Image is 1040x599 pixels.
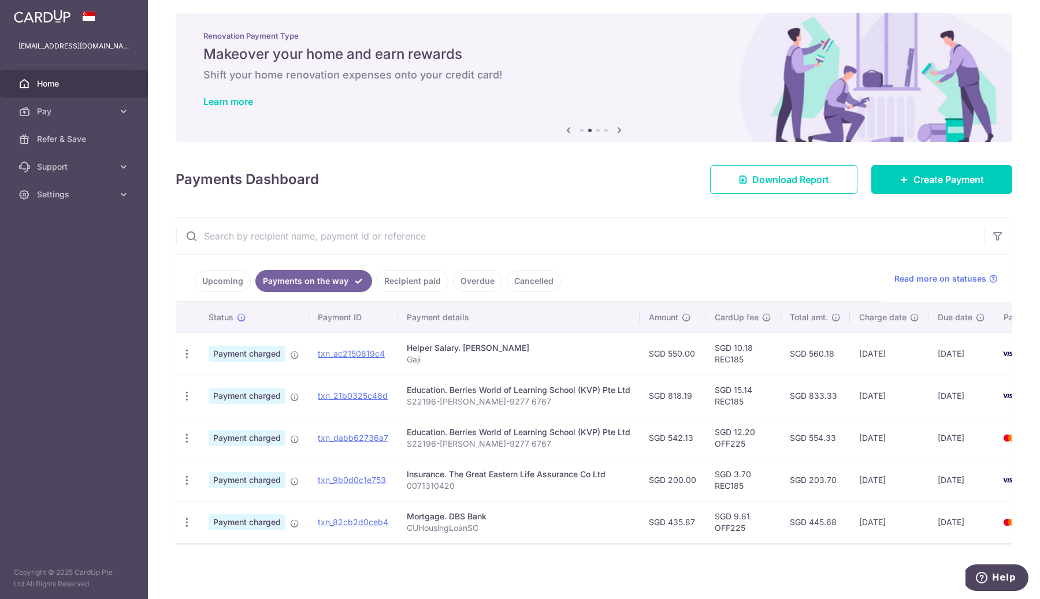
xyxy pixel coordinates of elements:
span: Payment charged [209,346,285,362]
td: [DATE] [928,459,994,501]
td: [DATE] [928,501,994,543]
a: txn_82cb2d0ceb4 [318,517,388,527]
span: Amount [649,312,678,323]
td: SGD 12.20 OFF225 [705,417,781,459]
td: [DATE] [850,459,928,501]
td: SGD 10.18 REC185 [705,332,781,375]
img: Bank Card [998,473,1021,487]
span: Payment charged [209,430,285,446]
td: SGD 542.13 [640,417,705,459]
th: Payment ID [309,302,398,332]
a: Learn more [203,96,253,107]
span: Payment charged [209,514,285,530]
td: SGD 15.14 REC185 [705,375,781,417]
input: Search by recipient name, payment id or reference [176,218,984,254]
td: SGD 3.70 REC185 [705,459,781,501]
div: Mortgage. DBS Bank [407,511,630,522]
td: [DATE] [928,417,994,459]
span: Status [209,312,233,323]
div: Education. Berries World of Learning School (KVP) Pte Ltd [407,426,630,438]
span: Settings [37,189,113,200]
a: Recipient paid [377,270,448,292]
td: SGD 550.00 [640,332,705,375]
a: Create Payment [871,165,1012,194]
div: Helper Salary. [PERSON_NAME] [407,342,630,354]
td: SGD 554.33 [781,417,850,459]
p: [EMAIL_ADDRESS][DOMAIN_NAME] [18,40,129,52]
td: SGD 833.33 [781,375,850,417]
h6: Shift your home renovation expenses onto your credit card! [203,68,985,82]
span: CardUp fee [715,312,759,323]
a: txn_ac2150819c4 [318,349,385,358]
p: Gaji [407,354,630,365]
td: SGD 560.18 [781,332,850,375]
img: Bank Card [998,515,1021,529]
span: Due date [938,312,972,323]
a: txn_dabb62736a7 [318,433,388,443]
td: [DATE] [850,501,928,543]
td: SGD 445.68 [781,501,850,543]
span: Charge date [859,312,907,323]
a: Overdue [453,270,502,292]
td: SGD 203.70 [781,459,850,501]
p: Renovation Payment Type [203,31,985,40]
a: Upcoming [195,270,251,292]
a: txn_9b0d0c1e753 [318,475,386,485]
td: [DATE] [928,332,994,375]
td: SGD 818.19 [640,375,705,417]
td: [DATE] [850,332,928,375]
span: Payment charged [209,472,285,488]
span: Total amt. [790,312,828,323]
h5: Makeover your home and earn rewards [203,45,985,63]
img: Bank Card [998,347,1021,361]
td: SGD 9.81 OFF225 [705,501,781,543]
th: Payment details [398,302,640,332]
td: [DATE] [928,375,994,417]
a: Cancelled [507,270,561,292]
span: Home [37,78,113,89]
p: 0071310420 [407,480,630,492]
img: Bank Card [998,431,1021,445]
p: S22196-[PERSON_NAME]-9277 6767 [407,396,630,407]
p: CUHousingLoanSC [407,522,630,534]
img: Renovation banner [176,13,1012,142]
span: Support [37,161,113,173]
td: [DATE] [850,375,928,417]
img: Bank Card [998,389,1021,403]
span: Refer & Save [37,133,113,145]
img: CardUp [14,9,70,23]
span: Create Payment [913,173,984,186]
a: Payments on the way [255,270,372,292]
td: SGD 435.87 [640,501,705,543]
td: [DATE] [850,417,928,459]
td: SGD 200.00 [640,459,705,501]
span: Download Report [752,173,829,186]
a: Download Report [710,165,857,194]
iframe: Opens a widget where you can find more information [965,564,1028,593]
p: S22196-[PERSON_NAME]-9277 6767 [407,438,630,450]
span: Read more on statuses [894,273,986,284]
span: Payment charged [209,388,285,404]
div: Insurance. The Great Eastern Life Assurance Co Ltd [407,469,630,480]
a: txn_21b0325c48d [318,391,388,400]
a: Read more on statuses [894,273,998,284]
span: Pay [37,106,113,117]
h4: Payments Dashboard [176,169,319,190]
div: Education. Berries World of Learning School (KVP) Pte Ltd [407,384,630,396]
